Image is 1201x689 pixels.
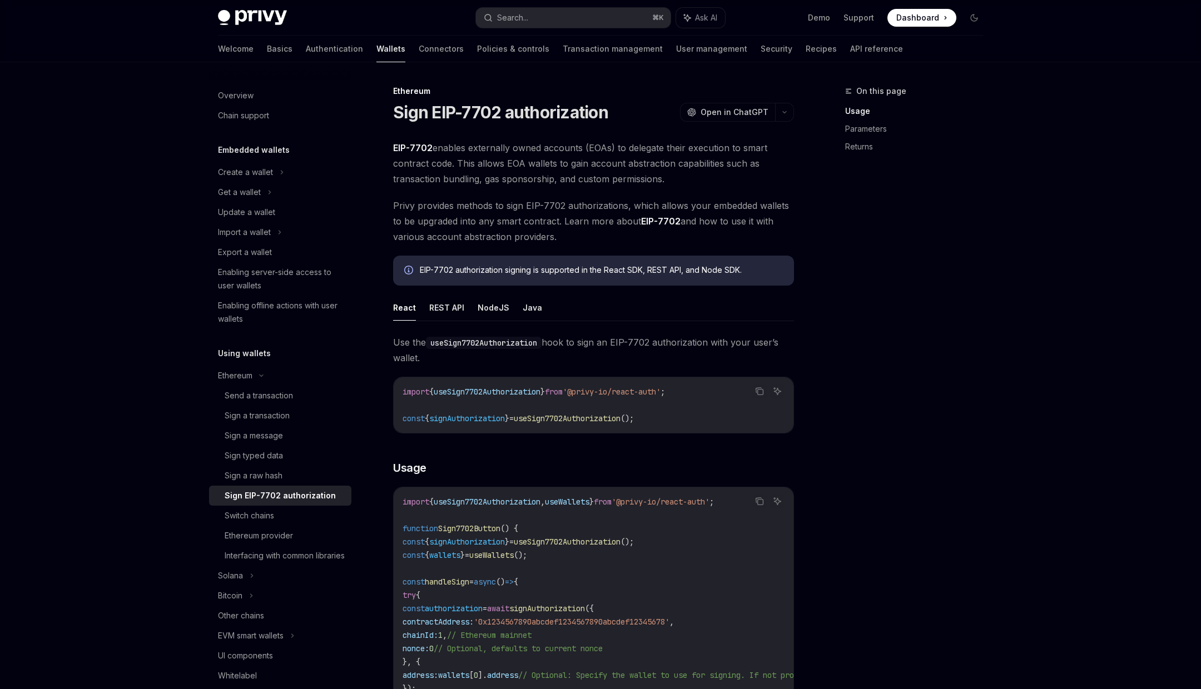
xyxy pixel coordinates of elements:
span: } [505,413,509,423]
span: Dashboard [896,12,939,23]
div: Other chains [218,609,264,622]
span: = [509,413,514,423]
a: UI components [209,646,351,666]
span: function [403,523,438,533]
div: Send a transaction [225,389,293,402]
a: Parameters [845,120,992,138]
span: ; [661,387,665,397]
a: EIP-7702 [393,142,433,154]
span: wallets [438,670,469,680]
span: authorization [425,603,483,613]
span: import [403,387,429,397]
a: Switch chains [209,506,351,526]
span: { [429,497,434,507]
div: Sign a message [225,429,283,442]
a: Sign a message [209,426,351,446]
span: useSign7702Authorization [514,537,621,547]
span: => [505,577,514,587]
a: Sign a raw hash [209,466,351,486]
a: Other chains [209,606,351,626]
div: Sign EIP-7702 authorization [225,489,336,502]
img: dark logo [218,10,287,26]
span: 0 [474,670,478,680]
button: REST API [429,294,464,321]
h5: Using wallets [218,347,271,360]
a: Sign a transaction [209,406,351,426]
div: Sign typed data [225,449,283,462]
span: { [425,550,429,560]
a: Enabling server-side access to user wallets [209,262,351,296]
span: ⌘ K [652,13,664,22]
span: ; [709,497,714,507]
div: Bitcoin [218,589,242,602]
span: } [505,537,509,547]
div: Enabling server-side access to user wallets [218,266,345,292]
div: Whitelabel [218,669,257,682]
div: EVM smart wallets [218,629,284,642]
span: const [403,413,425,423]
div: UI components [218,649,273,662]
a: Transaction management [563,36,663,62]
span: On this page [856,84,906,98]
span: '@privy-io/react-auth' [612,497,709,507]
span: () { [500,523,518,533]
div: Update a wallet [218,206,275,219]
span: try [403,590,416,600]
span: wallets [429,550,460,560]
button: NodeJS [478,294,509,321]
span: '0x1234567890abcdef1234567890abcdef12345678' [474,617,669,627]
span: { [514,577,518,587]
a: Welcome [218,36,254,62]
span: await [487,603,509,613]
div: Sign a transaction [225,409,290,422]
span: = [465,550,469,560]
button: Ask AI [770,384,785,398]
span: '@privy-io/react-auth' [563,387,661,397]
a: EIP-7702 [641,216,681,227]
span: const [403,537,425,547]
div: Solana [218,569,243,582]
span: } [540,387,545,397]
span: // Optional: Specify the wallet to use for signing. If not provided, the first wallet will be used. [518,670,959,680]
span: // Optional, defaults to current nonce [434,643,603,653]
span: async [474,577,496,587]
span: () [496,577,505,587]
span: useWallets [545,497,589,507]
button: Copy the contents from the code block [752,384,767,398]
span: from [545,387,563,397]
span: 1 [438,630,443,640]
span: Sign7702Button [438,523,500,533]
a: API reference [850,36,903,62]
span: handleSign [425,577,469,587]
div: Interfacing with common libraries [225,549,345,562]
div: Switch chains [225,509,274,522]
span: address: [403,670,438,680]
button: Ask AI [770,494,785,508]
span: , [669,617,674,627]
span: , [540,497,545,507]
a: Support [843,12,874,23]
span: ]. [478,670,487,680]
span: Ask AI [695,12,717,23]
span: = [483,603,487,613]
span: contractAddress: [403,617,474,627]
span: enables externally owned accounts (EOAs) to delegate their execution to smart contract code. This... [393,140,794,187]
span: (); [514,550,527,560]
a: Usage [845,102,992,120]
a: Recipes [806,36,837,62]
div: Sign a raw hash [225,469,282,482]
a: Enabling offline actions with user wallets [209,296,351,329]
div: Create a wallet [218,166,273,179]
span: = [469,577,474,587]
a: Ethereum provider [209,526,351,546]
div: Import a wallet [218,226,271,239]
svg: Info [404,266,415,277]
span: { [425,413,429,423]
button: Copy the contents from the code block [752,494,767,508]
div: Export a wallet [218,246,272,259]
button: Search...⌘K [476,8,671,28]
span: { [416,590,420,600]
span: const [403,550,425,560]
span: }, { [403,657,420,667]
span: Privy provides methods to sign EIP-7702 authorizations, which allows your embedded wallets to be ... [393,198,794,244]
